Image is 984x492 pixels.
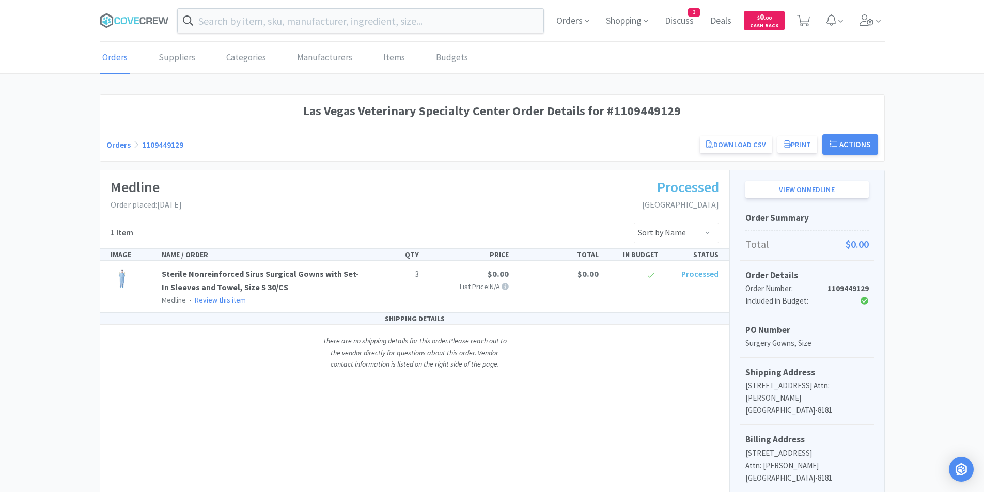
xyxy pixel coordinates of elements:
a: Download CSV [700,136,772,153]
p: [STREET_ADDRESS] Attn: [PERSON_NAME][GEOGRAPHIC_DATA]-8181 [745,379,869,417]
h5: Shipping Address [745,366,869,379]
h5: Order Summary [745,211,869,225]
p: 3 [367,267,419,281]
p: Total [745,236,869,252]
h1: Las Vegas Veterinary Specialty Center Order Details for #1109449129 [106,101,878,121]
span: $0.00 [577,268,599,279]
p: [STREET_ADDRESS] [745,447,869,459]
div: PRICE [423,249,513,260]
a: Deals [706,17,736,26]
span: 1 Item [111,227,133,237]
a: Manufacturers [294,42,355,74]
div: TOTAL [513,249,603,260]
a: Budgets [433,42,471,74]
span: Processed [657,178,719,196]
p: [GEOGRAPHIC_DATA] [642,198,719,212]
span: $0.00 [846,236,869,252]
a: Orders [106,139,131,150]
h5: PO Number [745,323,869,337]
span: Processed [681,268,719,279]
a: Review this item [195,295,246,305]
div: NAME / ORDER [158,249,363,260]
input: Search by item, sku, manufacturer, ingredient, size... [178,9,544,33]
span: Cash Back [750,23,778,30]
div: SHIPPING DETAILS [100,313,729,325]
a: Suppliers [156,42,198,74]
div: STATUS [663,249,723,260]
a: Items [381,42,408,74]
span: 0 [757,12,772,22]
a: Orders [100,42,130,74]
div: IMAGE [106,249,158,260]
a: Sterile Nonreinforced Sirus Surgical Gowns with Set-In Sleeves and Towel, Size S 30/CS [162,268,359,292]
span: • [188,295,193,305]
span: 3 [689,9,699,16]
a: View onMedline [745,181,869,198]
a: $0.00Cash Back [744,7,785,35]
p: [GEOGRAPHIC_DATA]-8181 [745,472,869,484]
span: $ [757,14,760,21]
div: Included in Budget: [745,295,827,307]
a: Categories [224,42,269,74]
p: List Price: N/A [427,281,509,292]
i: There are no shipping details for this order. Please reach out to the vendor directly for questio... [323,336,507,369]
button: Print [777,136,817,153]
div: QTY [363,249,423,260]
span: $0.00 [488,268,509,279]
a: Discuss3 [661,17,698,26]
div: IN BUDGET [603,249,663,260]
p: Surgery Gowns, Size [745,337,869,350]
div: Open Intercom Messenger [949,457,974,482]
h1: Medline [111,176,182,199]
strong: 1109449129 [827,283,869,293]
p: Attn: [PERSON_NAME] [745,459,869,472]
button: Actions [822,134,878,155]
img: ea030d71a74d4d7eb4dfe2cadac421ad_702983.jpeg [111,267,133,290]
h5: Order Details [745,268,869,282]
p: Order placed: [DATE] [111,198,182,212]
span: . 00 [764,14,772,21]
h5: Billing Address [745,433,869,447]
div: Order Number: [745,282,827,295]
a: 1109449129 [142,139,183,150]
span: Medline [162,295,186,305]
